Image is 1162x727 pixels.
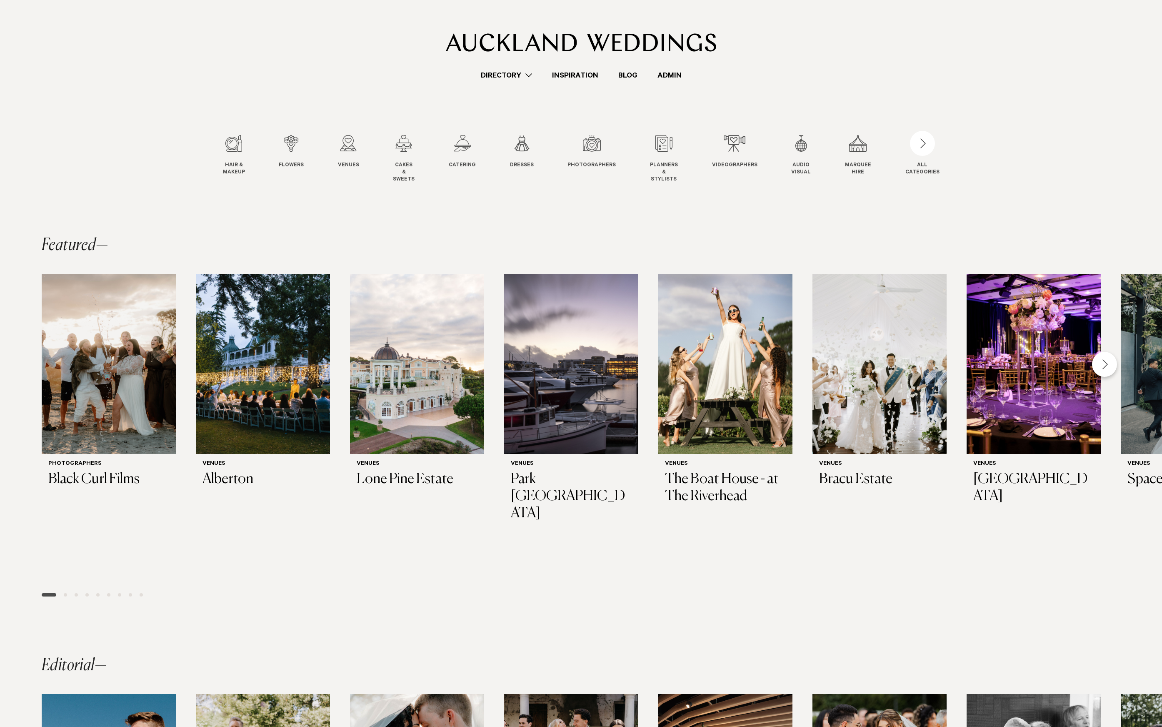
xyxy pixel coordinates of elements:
[338,135,359,169] a: Venues
[567,162,616,169] span: Photographers
[650,162,678,183] span: Planners & Stylists
[504,274,638,454] img: Yacht in the harbour at Park Hyatt Auckland
[845,162,871,176] span: Marquee Hire
[42,274,176,580] swiper-slide: 1 / 29
[967,274,1101,580] swiper-slide: 7 / 29
[279,162,304,169] span: Flowers
[338,162,359,169] span: Venues
[357,471,477,488] h3: Lone Pine Estate
[973,471,1094,505] h3: [GEOGRAPHIC_DATA]
[202,461,323,468] h6: Venues
[350,274,484,580] swiper-slide: 3 / 29
[223,162,245,176] span: Hair & Makeup
[449,135,492,183] swiper-slide: 5 / 12
[905,162,940,176] div: ALL CATEGORIES
[449,135,476,169] a: Catering
[223,135,262,183] swiper-slide: 1 / 12
[665,461,786,468] h6: Venues
[393,135,415,183] a: Cakes & Sweets
[393,162,415,183] span: Cakes & Sweets
[202,471,323,488] h3: Alberton
[812,274,947,454] img: Auckland Weddings Venues | Bracu Estate
[650,135,678,183] a: Planners & Stylists
[658,274,792,511] a: Auckland Weddings Venues | The Boat House - at The Riverhead Venues The Boat House - at The River...
[791,135,827,183] swiper-slide: 10 / 12
[650,135,695,183] swiper-slide: 8 / 12
[567,135,616,169] a: Photographers
[471,70,542,81] a: Directory
[973,461,1094,468] h6: Venues
[196,274,330,580] swiper-slide: 2 / 29
[905,135,940,174] button: ALLCATEGORIES
[542,70,608,81] a: Inspiration
[510,135,534,169] a: Dresses
[791,135,811,176] a: Audio Visual
[279,135,320,183] swiper-slide: 2 / 12
[279,135,304,169] a: Flowers
[446,33,716,52] img: Auckland Weddings Logo
[223,135,245,176] a: Hair & Makeup
[819,471,940,488] h3: Bracu Estate
[196,274,330,454] img: Fairy lights wedding reception
[812,274,947,495] a: Auckland Weddings Venues | Bracu Estate Venues Bracu Estate
[845,135,888,183] swiper-slide: 11 / 12
[658,274,792,454] img: Auckland Weddings Venues | The Boat House - at The Riverhead
[42,274,176,495] a: Auckland Weddings Photographers | Black Curl Films Photographers Black Curl Films
[665,471,786,505] h3: The Boat House - at The Riverhead
[967,274,1101,454] img: Auckland Weddings Venues | Pullman Auckland Hotel
[48,461,169,468] h6: Photographers
[42,274,176,454] img: Auckland Weddings Photographers | Black Curl Films
[357,461,477,468] h6: Venues
[504,274,638,580] swiper-slide: 4 / 29
[196,274,330,495] a: Fairy lights wedding reception Venues Alberton
[791,162,811,176] span: Audio Visual
[42,657,107,674] h2: Editorial
[510,135,550,183] swiper-slide: 6 / 12
[350,274,484,495] a: Exterior view of Lone Pine Estate Venues Lone Pine Estate
[511,461,632,468] h6: Venues
[511,471,632,522] h3: Park [GEOGRAPHIC_DATA]
[338,135,376,183] swiper-slide: 3 / 12
[510,162,534,169] span: Dresses
[608,70,647,81] a: Blog
[845,135,871,176] a: Marquee Hire
[567,135,632,183] swiper-slide: 7 / 12
[819,461,940,468] h6: Venues
[647,70,692,81] a: Admin
[42,237,108,254] h2: Featured
[967,274,1101,511] a: Auckland Weddings Venues | Pullman Auckland Hotel Venues [GEOGRAPHIC_DATA]
[350,274,484,454] img: Exterior view of Lone Pine Estate
[48,471,169,488] h3: Black Curl Films
[658,274,792,580] swiper-slide: 5 / 29
[712,135,757,169] a: Videographers
[393,135,431,183] swiper-slide: 4 / 12
[449,162,476,169] span: Catering
[712,162,757,169] span: Videographers
[712,135,774,183] swiper-slide: 9 / 12
[812,274,947,580] swiper-slide: 6 / 29
[504,274,638,529] a: Yacht in the harbour at Park Hyatt Auckland Venues Park [GEOGRAPHIC_DATA]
